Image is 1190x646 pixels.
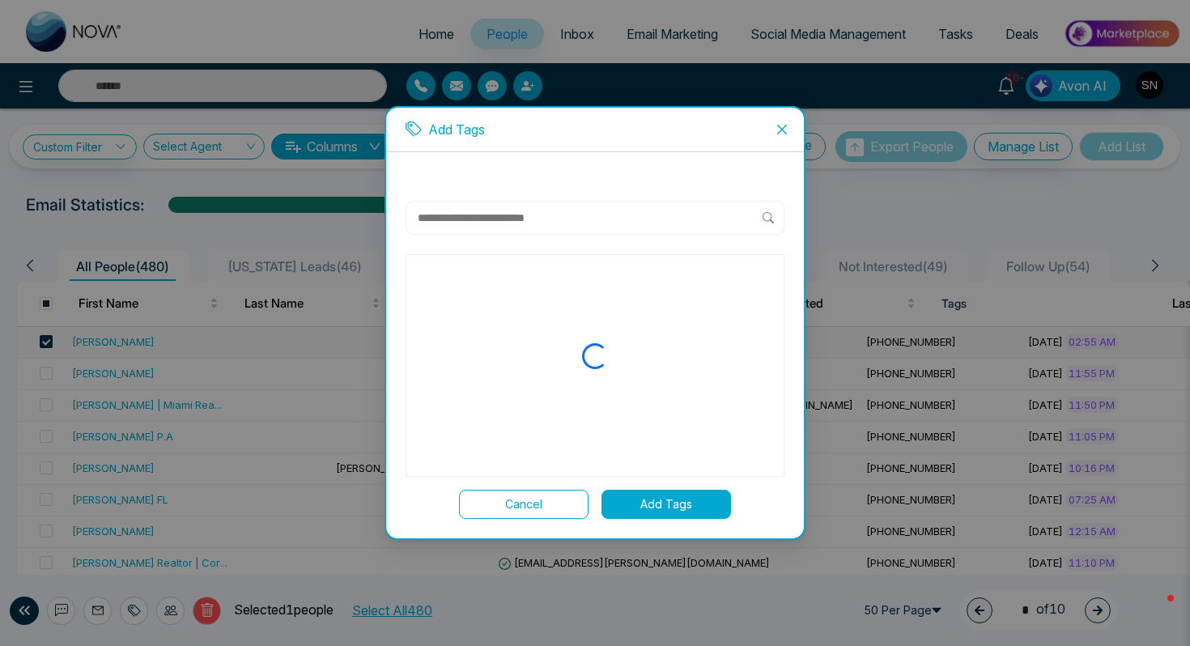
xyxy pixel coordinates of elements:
button: Close [760,108,804,151]
button: Cancel [459,490,589,519]
p: Add Tags [428,121,485,138]
iframe: Intercom live chat [1135,591,1174,630]
button: Add Tags [601,490,731,519]
span: close [776,123,788,136]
